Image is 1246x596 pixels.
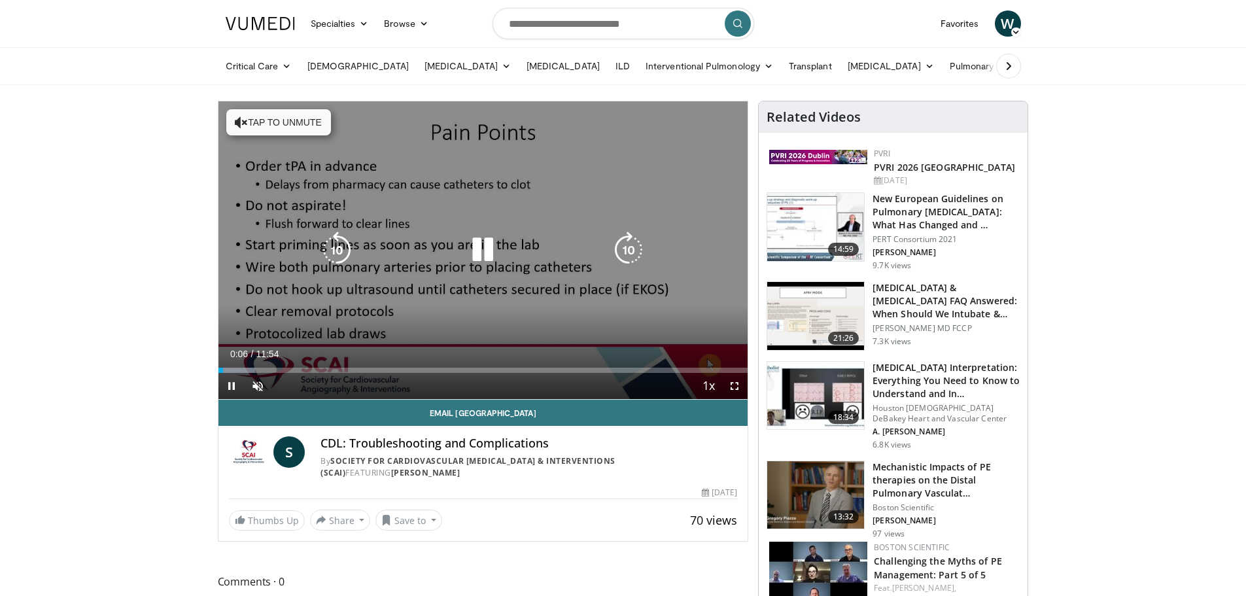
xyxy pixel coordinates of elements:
[873,323,1020,334] p: [PERSON_NAME] MD FCCP
[873,260,911,271] p: 9.7K views
[781,53,840,79] a: Transplant
[695,373,721,399] button: Playback Rate
[767,109,861,125] h4: Related Videos
[638,53,781,79] a: Interventional Pulmonology
[767,362,864,430] img: bf7e9c6c-21f2-4f78-a6f9-9f6863ddb059.150x105_q85_crop-smart_upscale.jpg
[767,281,1020,351] a: 21:26 [MEDICAL_DATA] & [MEDICAL_DATA] FAQ Answered: When Should We Intubate & How Do We Adj… [PER...
[218,53,300,79] a: Critical Care
[251,349,254,359] span: /
[828,411,859,424] span: 18:34
[218,400,748,426] a: Email [GEOGRAPHIC_DATA]
[942,53,1055,79] a: Pulmonary Infection
[767,461,864,529] img: 4caf57cf-5f7b-481c-8355-26418ca1cbc4.150x105_q85_crop-smart_upscale.jpg
[873,192,1020,232] h3: New European Guidelines on Pulmonary [MEDICAL_DATA]: What Has Changed and …
[767,361,1020,450] a: 18:34 [MEDICAL_DATA] Interpretation: Everything You Need to Know to Understand and In… Houston [D...
[417,53,519,79] a: [MEDICAL_DATA]
[840,53,942,79] a: [MEDICAL_DATA]
[375,510,442,531] button: Save to
[256,349,279,359] span: 11:54
[320,455,615,478] a: Society for Cardiovascular [MEDICAL_DATA] & Interventions (SCAI)
[873,403,1020,424] p: Houston [DEMOGRAPHIC_DATA] DeBakey Heart and Vascular Center
[874,175,1017,186] div: [DATE]
[493,8,754,39] input: Search topics, interventions
[873,336,911,347] p: 7.3K views
[933,10,987,37] a: Favorites
[828,510,859,523] span: 13:32
[230,349,248,359] span: 0:06
[874,542,950,553] a: Boston Scientific
[229,436,269,468] img: Society for Cardiovascular Angiography & Interventions (SCAI)
[873,281,1020,321] h3: [MEDICAL_DATA] & [MEDICAL_DATA] FAQ Answered: When Should We Intubate & How Do We Adj…
[218,368,748,373] div: Progress Bar
[229,510,305,531] a: Thumbs Up
[874,161,1015,173] a: PVRI 2026 [GEOGRAPHIC_DATA]
[218,101,748,400] video-js: Video Player
[874,555,1002,581] a: Challenging the Myths of PE Management: Part 5 of 5
[310,510,371,531] button: Share
[320,436,737,451] h4: CDL: Troubleshooting and Complications
[873,529,905,539] p: 97 views
[608,53,638,79] a: ILD
[892,582,956,593] a: [PERSON_NAME],
[218,373,245,399] button: Pause
[767,193,864,261] img: 0c0338ca-5dd8-4346-a5ad-18bcc17889a0.150x105_q85_crop-smart_upscale.jpg
[828,332,859,345] span: 21:26
[873,502,1020,513] p: Boston Scientific
[873,461,1020,500] h3: Mechanistic Impacts of PE therapies on the Distal Pulmonary Vasculat…
[721,373,748,399] button: Fullscreen
[519,53,608,79] a: [MEDICAL_DATA]
[391,467,460,478] a: [PERSON_NAME]
[874,148,890,159] a: PVRI
[769,150,867,164] img: 33783847-ac93-4ca7-89f8-ccbd48ec16ca.webp.150x105_q85_autocrop_double_scale_upscale_version-0.2.jpg
[995,10,1021,37] a: W
[873,234,1020,245] p: PERT Consortium 2021
[767,282,864,350] img: 0f7493d4-2bdb-4f17-83da-bd9accc2ebef.150x105_q85_crop-smart_upscale.jpg
[828,243,859,256] span: 14:59
[873,427,1020,437] p: A. [PERSON_NAME]
[226,17,295,30] img: VuMedi Logo
[873,361,1020,400] h3: [MEDICAL_DATA] Interpretation: Everything You Need to Know to Understand and In…
[320,455,737,479] div: By FEATURING
[376,10,436,37] a: Browse
[702,487,737,499] div: [DATE]
[300,53,417,79] a: [DEMOGRAPHIC_DATA]
[767,192,1020,271] a: 14:59 New European Guidelines on Pulmonary [MEDICAL_DATA]: What Has Changed and … PERT Consortium...
[873,516,1020,526] p: [PERSON_NAME]
[303,10,377,37] a: Specialties
[767,461,1020,539] a: 13:32 Mechanistic Impacts of PE therapies on the Distal Pulmonary Vasculat… Boston Scientific [PE...
[273,436,305,468] a: S
[690,512,737,528] span: 70 views
[226,109,331,135] button: Tap to unmute
[873,247,1020,258] p: [PERSON_NAME]
[218,573,749,590] span: Comments 0
[873,440,911,450] p: 6.8K views
[245,373,271,399] button: Unmute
